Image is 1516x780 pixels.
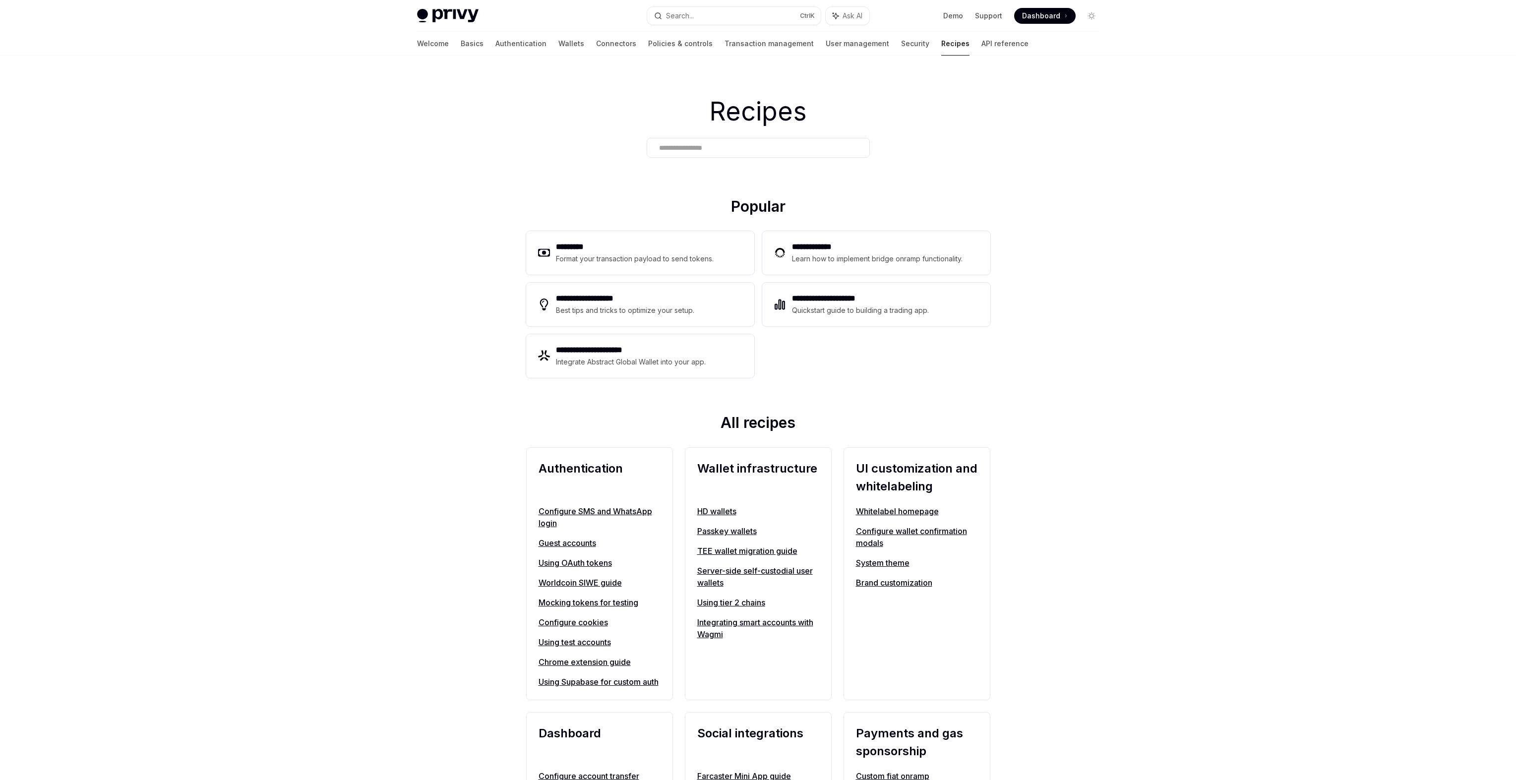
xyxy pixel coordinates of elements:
[596,32,636,56] a: Connectors
[558,32,584,56] a: Wallets
[461,32,484,56] a: Basics
[697,724,819,760] h2: Social integrations
[556,253,714,265] div: Format your transaction payload to send tokens.
[647,7,821,25] button: Search...CtrlK
[539,676,661,688] a: Using Supabase for custom auth
[981,32,1029,56] a: API reference
[856,460,978,495] h2: UI customization and whitelabeling
[539,505,661,529] a: Configure SMS and WhatsApp login
[697,460,819,495] h2: Wallet infrastructure
[826,7,869,25] button: Ask AI
[539,656,661,668] a: Chrome extension guide
[417,32,449,56] a: Welcome
[941,32,970,56] a: Recipes
[417,9,479,23] img: light logo
[539,724,661,760] h2: Dashboard
[856,724,978,760] h2: Payments and gas sponsorship
[697,597,819,608] a: Using tier 2 chains
[943,11,963,21] a: Demo
[843,11,862,21] span: Ask AI
[539,616,661,628] a: Configure cookies
[539,460,661,495] h2: Authentication
[556,304,696,316] div: Best tips and tricks to optimize your setup.
[697,565,819,589] a: Server-side self-custodial user wallets
[1014,8,1076,24] a: Dashboard
[495,32,546,56] a: Authentication
[1084,8,1099,24] button: Toggle dark mode
[725,32,814,56] a: Transaction management
[826,32,889,56] a: User management
[856,505,978,517] a: Whitelabel homepage
[648,32,713,56] a: Policies & controls
[856,577,978,589] a: Brand customization
[697,505,819,517] a: HD wallets
[539,636,661,648] a: Using test accounts
[539,597,661,608] a: Mocking tokens for testing
[539,577,661,589] a: Worldcoin SIWE guide
[526,197,990,219] h2: Popular
[697,616,819,640] a: Integrating smart accounts with Wagmi
[526,414,990,435] h2: All recipes
[856,525,978,549] a: Configure wallet confirmation modals
[697,525,819,537] a: Passkey wallets
[526,231,754,275] a: **** ****Format your transaction payload to send tokens.
[792,304,929,316] div: Quickstart guide to building a trading app.
[1022,11,1060,21] span: Dashboard
[556,356,707,368] div: Integrate Abstract Global Wallet into your app.
[975,11,1002,21] a: Support
[856,557,978,569] a: System theme
[539,557,661,569] a: Using OAuth tokens
[792,253,966,265] div: Learn how to implement bridge onramp functionality.
[762,231,990,275] a: **** **** ***Learn how to implement bridge onramp functionality.
[539,537,661,549] a: Guest accounts
[697,545,819,557] a: TEE wallet migration guide
[901,32,929,56] a: Security
[800,12,815,20] span: Ctrl K
[666,10,694,22] div: Search...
